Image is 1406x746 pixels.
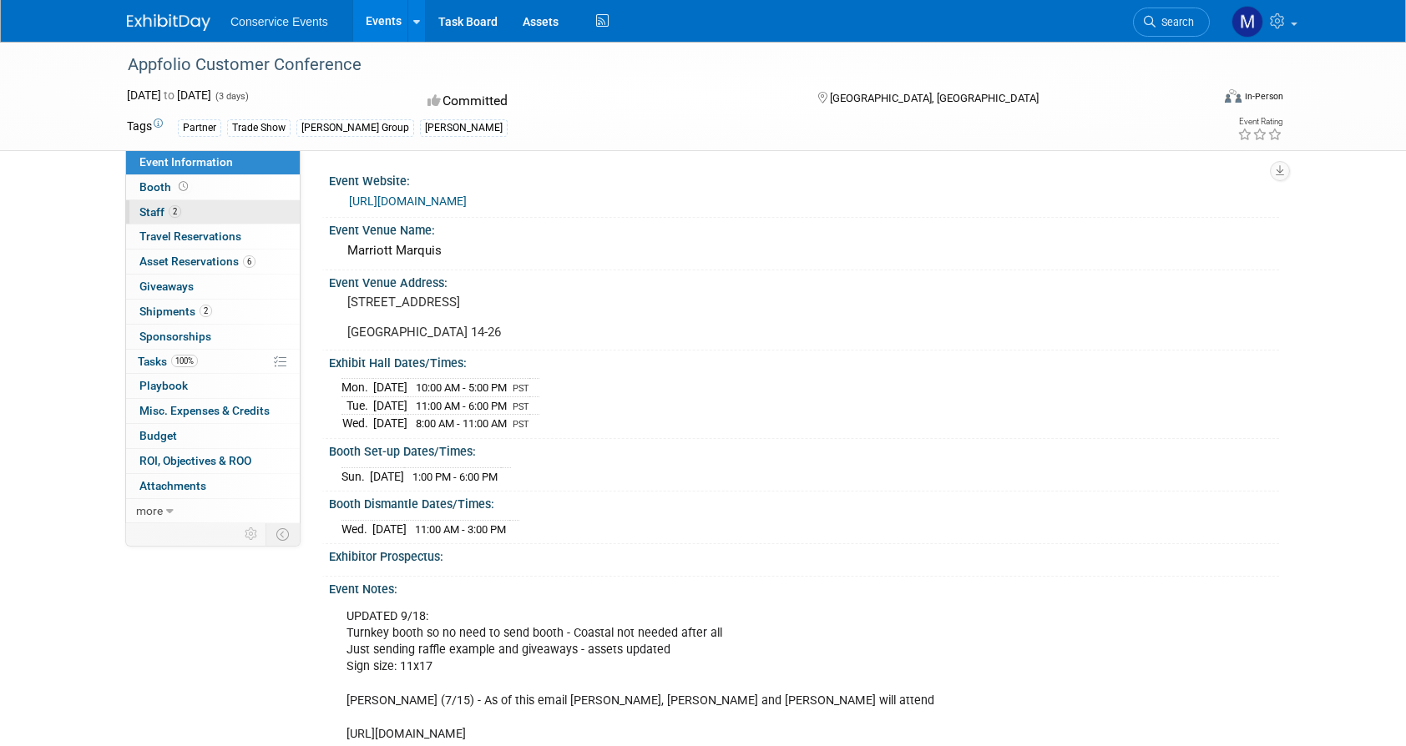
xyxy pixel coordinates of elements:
[329,491,1279,512] div: Booth Dismantle Dates/Times:
[237,523,266,545] td: Personalize Event Tab Strip
[329,577,1279,597] div: Event Notes:
[126,300,300,324] a: Shipments2
[329,544,1279,565] div: Exhibitor Prospectus:
[227,119,291,137] div: Trade Show
[136,504,163,517] span: more
[126,224,300,249] a: Travel Reservations
[139,180,191,194] span: Booth
[139,479,206,492] span: Attachments
[127,118,163,137] td: Tags
[139,155,233,169] span: Event Information
[415,523,506,536] span: 11:00 AM - 3:00 PM
[412,471,498,483] span: 1:00 PM - 6:00 PM
[243,255,255,268] span: 6
[341,520,372,537] td: Wed.
[349,194,467,208] a: [URL][DOMAIN_NAME]
[175,180,191,193] span: Booth not reserved yet
[416,400,507,412] span: 11:00 AM - 6:00 PM
[139,429,177,442] span: Budget
[329,218,1279,239] div: Event Venue Name:
[341,467,370,485] td: Sun.
[341,238,1267,264] div: Marriott Marquis
[126,449,300,473] a: ROI, Objectives & ROO
[373,415,407,432] td: [DATE]
[126,350,300,374] a: Tasks100%
[373,396,407,415] td: [DATE]
[127,88,211,102] span: [DATE] [DATE]
[513,419,529,430] span: PST
[126,399,300,423] a: Misc. Expenses & Credits
[513,401,529,412] span: PST
[127,14,210,31] img: ExhibitDay
[139,205,181,219] span: Staff
[138,355,198,368] span: Tasks
[1225,89,1242,103] img: Format-Inperson.png
[214,91,249,102] span: (3 days)
[126,275,300,299] a: Giveaways
[139,229,241,243] span: Travel Reservations
[296,119,414,137] div: [PERSON_NAME] Group
[1111,87,1283,112] div: Event Format
[169,205,181,218] span: 2
[126,175,300,199] a: Booth
[370,467,404,485] td: [DATE]
[126,374,300,398] a: Playbook
[139,379,188,392] span: Playbook
[126,325,300,349] a: Sponsorships
[1156,16,1194,28] span: Search
[347,295,706,340] pre: [STREET_ADDRESS] [GEOGRAPHIC_DATA] 14-26
[126,474,300,498] a: Attachments
[139,454,251,467] span: ROI, Objectives & ROO
[230,15,328,28] span: Conservice Events
[341,379,373,397] td: Mon.
[416,381,507,394] span: 10:00 AM - 5:00 PM
[126,499,300,523] a: more
[171,355,198,367] span: 100%
[329,439,1279,460] div: Booth Set-up Dates/Times:
[422,87,792,116] div: Committed
[416,417,507,430] span: 8:00 AM - 11:00 AM
[139,255,255,268] span: Asset Reservations
[1237,118,1282,126] div: Event Rating
[126,250,300,274] a: Asset Reservations6
[329,350,1279,371] div: Exhibit Hall Dates/Times:
[178,119,221,137] div: Partner
[341,415,373,432] td: Wed.
[372,520,407,537] td: [DATE]
[329,270,1279,291] div: Event Venue Address:
[200,305,212,317] span: 2
[139,280,194,293] span: Giveaways
[1244,90,1283,103] div: In-Person
[830,92,1039,104] span: [GEOGRAPHIC_DATA], [GEOGRAPHIC_DATA]
[1232,6,1263,38] img: Marley Staker
[329,169,1279,189] div: Event Website:
[513,383,529,394] span: PST
[122,50,1185,80] div: Appfolio Customer Conference
[139,330,211,343] span: Sponsorships
[126,424,300,448] a: Budget
[126,200,300,224] a: Staff2
[341,396,373,415] td: Tue.
[161,88,177,102] span: to
[126,150,300,174] a: Event Information
[420,119,508,137] div: [PERSON_NAME]
[1133,8,1210,37] a: Search
[139,305,212,318] span: Shipments
[266,523,301,545] td: Toggle Event Tabs
[139,404,270,417] span: Misc. Expenses & Credits
[373,379,407,397] td: [DATE]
